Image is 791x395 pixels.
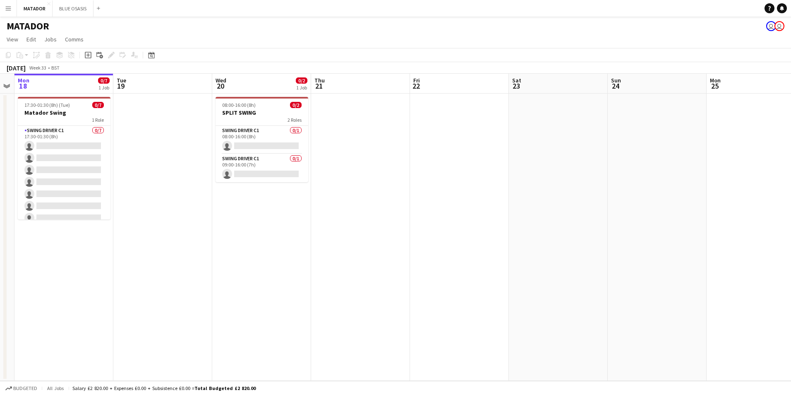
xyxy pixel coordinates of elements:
span: Jobs [44,36,57,43]
span: 0/7 [98,77,110,84]
span: Fri [413,77,420,84]
span: View [7,36,18,43]
span: 24 [610,81,621,91]
div: Salary £2 820.00 + Expenses £0.00 + Subsistence £0.00 = [72,385,256,391]
a: Edit [23,34,39,45]
app-card-role: Swing Driver C10/109:00-16:00 (7h) [216,154,308,182]
span: 23 [511,81,521,91]
div: [DATE] [7,64,26,72]
span: Week 33 [27,65,48,71]
button: MATADOR [17,0,53,17]
span: 21 [313,81,325,91]
app-card-role: Swing Driver C10/717:30-01:30 (8h) [18,126,110,226]
span: Thu [314,77,325,84]
span: 25 [709,81,721,91]
app-user-avatar: Matthew Durden [766,21,776,31]
div: 1 Job [98,84,109,91]
span: Sun [611,77,621,84]
button: BLUE OSASIS [53,0,93,17]
span: Sat [512,77,521,84]
a: Jobs [41,34,60,45]
span: 0/2 [290,102,302,108]
span: 18 [17,81,29,91]
h1: MATADOR [7,20,49,32]
span: 19 [115,81,126,91]
a: View [3,34,22,45]
span: 2 Roles [288,117,302,123]
app-job-card: 08:00-16:00 (8h)0/2SPLIT SWING2 RolesSwing Driver C10/108:00-16:00 (8h) Swing Driver C10/109:00-1... [216,97,308,182]
span: 17:30-01:30 (8h) (Tue) [24,102,70,108]
span: Tue [117,77,126,84]
app-user-avatar: bradley wheatley [774,21,784,31]
div: 1 Job [296,84,307,91]
span: 0/2 [296,77,307,84]
span: 0/7 [92,102,104,108]
div: BST [51,65,60,71]
button: Budgeted [4,384,38,393]
span: Mon [710,77,721,84]
span: Edit [26,36,36,43]
span: Total Budgeted £2 820.00 [194,385,256,391]
span: 22 [412,81,420,91]
span: Wed [216,77,226,84]
span: 08:00-16:00 (8h) [222,102,256,108]
span: Mon [18,77,29,84]
h3: SPLIT SWING [216,109,308,116]
span: All jobs [46,385,65,391]
span: Budgeted [13,385,37,391]
h3: Matador Swing [18,109,110,116]
app-card-role: Swing Driver C10/108:00-16:00 (8h) [216,126,308,154]
span: Comms [65,36,84,43]
a: Comms [62,34,87,45]
app-job-card: 17:30-01:30 (8h) (Tue)0/7Matador Swing1 RoleSwing Driver C10/717:30-01:30 (8h) [18,97,110,219]
span: 1 Role [92,117,104,123]
span: 20 [214,81,226,91]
